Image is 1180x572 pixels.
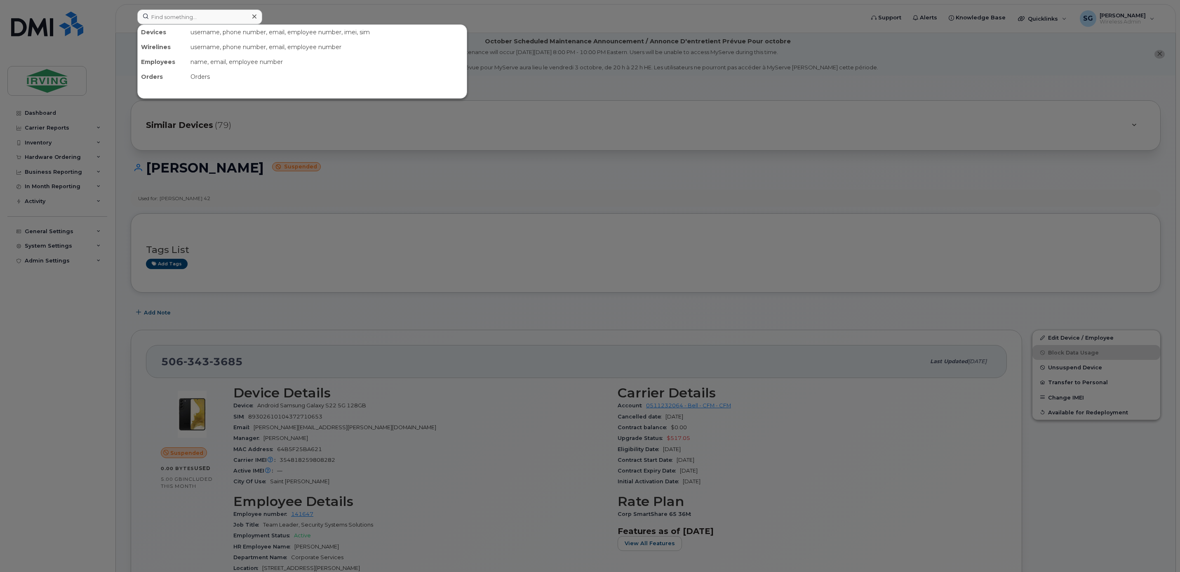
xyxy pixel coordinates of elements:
div: Employees [138,54,187,69]
div: Devices [138,25,187,40]
div: Wirelines [138,40,187,54]
div: Orders [187,69,467,84]
div: username, phone number, email, employee number [187,40,467,54]
div: username, phone number, email, employee number, imei, sim [187,25,467,40]
div: name, email, employee number [187,54,467,69]
div: Orders [138,69,187,84]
